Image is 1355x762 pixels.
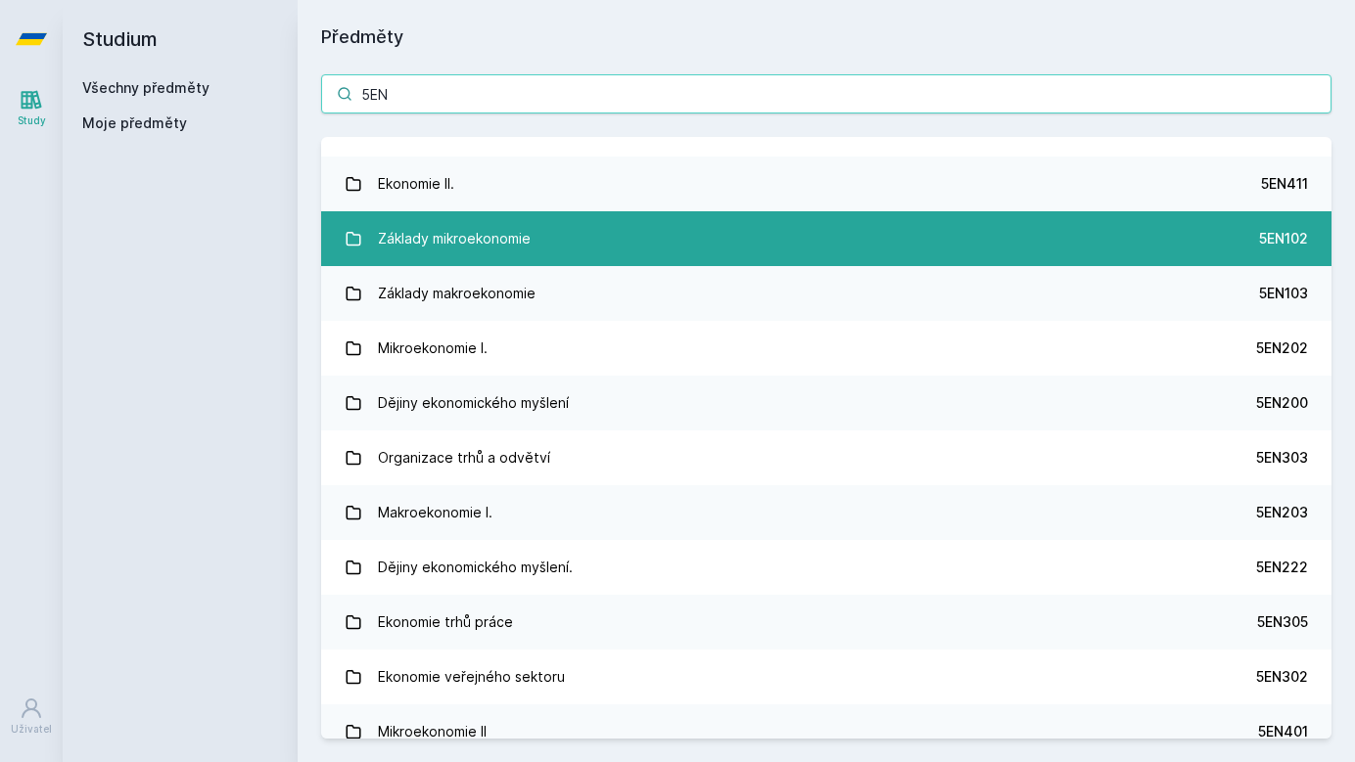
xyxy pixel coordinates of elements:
[1256,558,1308,577] div: 5EN222
[321,540,1332,595] a: Dějiny ekonomického myšlení. 5EN222
[321,23,1332,51] h1: Předměty
[82,79,210,96] a: Všechny předměty
[378,603,513,642] div: Ekonomie trhů práce
[378,548,573,587] div: Dějiny ekonomického myšlení.
[321,211,1332,266] a: Základy mikroekonomie 5EN102
[378,164,454,203] div: Ekonomie II.
[378,712,487,751] div: Mikroekonomie II
[321,321,1332,376] a: Mikroekonomie I. 5EN202
[18,113,46,128] div: Study
[321,266,1332,321] a: Základy makroekonomie 5EN103
[321,157,1332,211] a: Ekonomie II. 5EN411
[1256,338,1308,358] div: 5EN202
[378,329,488,368] div: Mikroekonomie I.
[1258,722,1308,741] div: 5EN401
[321,704,1332,759] a: Mikroekonomie II 5EN401
[378,493,492,532] div: Makroekonomie I.
[321,595,1332,650] a: Ekonomie trhů práce 5EN305
[378,438,550,477] div: Organizace trhů a odvětví
[4,687,59,746] a: Uživatel
[1256,393,1308,413] div: 5EN200
[1259,284,1308,303] div: 5EN103
[378,383,569,423] div: Dějiny ekonomického myšlení
[1256,667,1308,687] div: 5EN302
[321,485,1332,540] a: Makroekonomie I. 5EN203
[321,430,1332,485] a: Organizace trhů a odvětví 5EN303
[321,376,1332,430] a: Dějiny ekonomického myšlení 5EN200
[11,722,52,737] div: Uživatel
[378,219,531,258] div: Základy mikroekonomie
[321,650,1332,704] a: Ekonomie veřejného sektoru 5EN302
[1256,448,1308,468] div: 5EN303
[1259,229,1308,248] div: 5EN102
[378,274,536,313] div: Základy makroekonomie
[378,657,565,696] div: Ekonomie veřejného sektoru
[4,78,59,138] a: Study
[1261,174,1308,194] div: 5EN411
[321,74,1332,113] input: Název nebo ident předmětu…
[1257,612,1308,632] div: 5EN305
[82,113,187,133] span: Moje předměty
[1256,503,1308,522] div: 5EN203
